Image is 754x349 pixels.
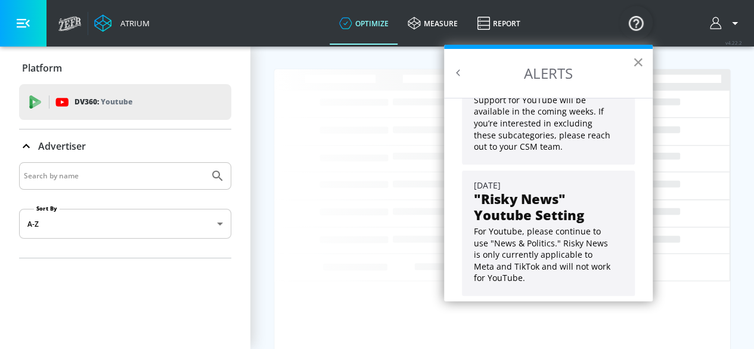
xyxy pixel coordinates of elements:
strong: "Risky News" Youtube Setting [474,190,584,223]
a: measure [398,2,467,45]
div: Advertiser [19,129,231,163]
span: v 4.22.2 [725,39,742,46]
input: Search by name [24,168,204,184]
button: Back to Resource Center Home [452,67,464,79]
div: A-Z [19,209,231,239]
a: Atrium [94,14,150,32]
nav: list of Advertiser [19,248,231,258]
a: Report [467,2,530,45]
a: optimize [330,2,398,45]
p: Platform [22,61,62,75]
p: You can now adjust your suitability settings for select Risk Categories on Meta and TikTok. Suppo... [474,59,614,153]
button: Close [632,52,644,72]
div: Platform [19,51,231,85]
div: [DATE] [474,180,623,192]
p: For Youtube, please continue to use "News & Politics." Risky News is only currently applicable to... [474,226,614,284]
p: DV360: [75,95,132,109]
p: Youtube [101,95,132,108]
div: Resource Center [444,45,653,301]
label: Sort By [34,205,60,212]
div: Advertiser [19,162,231,258]
button: Open Resource Center [619,6,653,39]
p: Advertiser [38,140,86,153]
div: Atrium [116,18,150,29]
div: DV360: Youtube [19,84,231,120]
h2: ALERTS [444,49,653,98]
